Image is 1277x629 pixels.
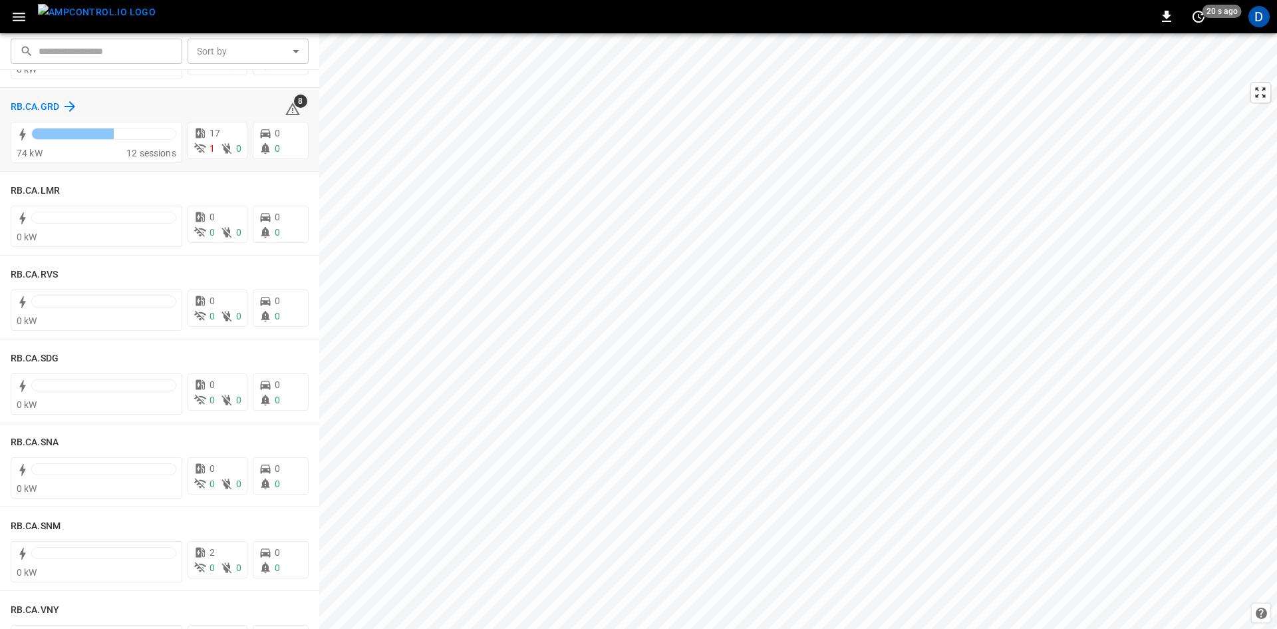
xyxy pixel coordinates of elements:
div: profile-icon [1248,6,1270,27]
span: 8 [294,95,307,108]
span: 0 [236,395,241,405]
span: 0 [275,311,280,321]
span: 0 [210,395,215,405]
span: 0 kW [17,315,37,326]
span: 20 s ago [1203,5,1242,18]
span: 0 [210,479,215,489]
span: 0 [236,479,241,489]
h6: RB.CA.RVS [11,268,58,282]
span: 0 [210,562,215,573]
span: 0 [236,227,241,238]
span: 1 [210,143,215,154]
span: 0 [275,143,280,154]
span: 0 [275,547,280,558]
h6: RB.CA.SNA [11,435,59,450]
span: 0 [210,311,215,321]
span: 0 [210,227,215,238]
span: 0 kW [17,232,37,242]
span: 0 [210,212,215,222]
span: 0 kW [17,399,37,410]
span: 0 [210,296,215,306]
span: 2 [210,547,215,558]
span: 74 kW [17,148,43,158]
span: 0 [275,379,280,390]
span: 0 [236,562,241,573]
img: ampcontrol.io logo [38,4,156,21]
span: 0 [275,463,280,474]
h6: RB.CA.SNM [11,519,61,534]
span: 12 sessions [126,148,176,158]
h6: RB.CA.VNY [11,603,59,618]
span: 0 [236,311,241,321]
button: set refresh interval [1188,6,1209,27]
canvas: Map [319,33,1277,629]
h6: RB.CA.SDG [11,351,59,366]
span: 0 [275,479,280,489]
span: 0 [275,128,280,138]
span: 0 kW [17,567,37,578]
span: 0 [275,212,280,222]
span: 0 [236,143,241,154]
span: 0 kW [17,483,37,494]
h6: RB.CA.LMR [11,184,60,198]
span: 17 [210,128,220,138]
span: 0 [275,562,280,573]
span: 0 [275,227,280,238]
span: 0 [210,379,215,390]
span: 0 [210,463,215,474]
span: 0 [275,395,280,405]
h6: RB.CA.GRD [11,100,59,114]
span: 0 [275,296,280,306]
